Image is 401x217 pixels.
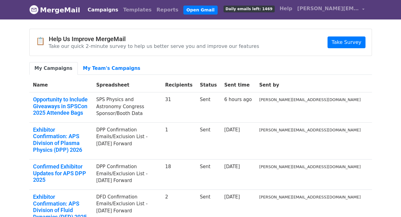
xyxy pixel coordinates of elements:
a: Templates [121,4,154,16]
th: Recipients [161,78,196,92]
td: Sent [196,92,221,123]
a: My Team's Campaigns [78,62,146,75]
td: Sent [196,122,221,159]
a: Help [277,2,295,15]
a: Reports [154,4,181,16]
small: [PERSON_NAME][EMAIL_ADDRESS][DOMAIN_NAME] [259,97,361,102]
th: Name [29,78,93,92]
a: Exhibitor Confirmation: APS Division of Plasma Physics (DPP) 2026 [33,126,89,153]
td: 18 [161,160,196,190]
a: Confirmed Exhibitor Updates for APS DPP 2025 [33,163,89,183]
td: DPP Confirmation Emails/Exclusion List - [DATE] Forward [93,122,161,159]
a: 6 hours ago [224,97,252,102]
p: Take our quick 2-minute survey to help us better serve you and improve our features [49,43,259,49]
td: SPS Physics and Astronomy Congress Sponsor/Booth Data [93,92,161,123]
a: MergeMail [29,3,80,16]
a: Open Gmail [183,6,218,15]
th: Sent by [256,78,365,92]
td: 31 [161,92,196,123]
a: Campaigns [85,4,121,16]
th: Spreadsheet [93,78,161,92]
h4: Help Us Improve MergeMail [49,35,259,43]
a: [PERSON_NAME][EMAIL_ADDRESS][DOMAIN_NAME] [295,2,367,17]
span: 📋 [36,37,49,46]
a: My Campaigns [29,62,78,75]
td: 1 [161,122,196,159]
small: [PERSON_NAME][EMAIL_ADDRESS][DOMAIN_NAME] [259,164,361,169]
th: Sent time [220,78,255,92]
a: Take Survey [328,36,365,48]
a: [DATE] [224,164,240,169]
a: Daily emails left: 1469 [221,2,277,15]
td: DPP Confirmation Emails/Exclusion List - [DATE] Forward [93,160,161,190]
a: [DATE] [224,194,240,200]
small: [PERSON_NAME][EMAIL_ADDRESS][DOMAIN_NAME] [259,195,361,199]
span: [PERSON_NAME][EMAIL_ADDRESS][DOMAIN_NAME] [297,5,359,12]
img: MergeMail logo [29,5,39,14]
span: Daily emails left: 1469 [223,6,275,12]
td: Sent [196,160,221,190]
a: [DATE] [224,127,240,133]
a: Opportunity to Include Giveaways in SPSCon 2025 Attendee Bags [33,96,89,116]
small: [PERSON_NAME][EMAIL_ADDRESS][DOMAIN_NAME] [259,128,361,132]
th: Status [196,78,221,92]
